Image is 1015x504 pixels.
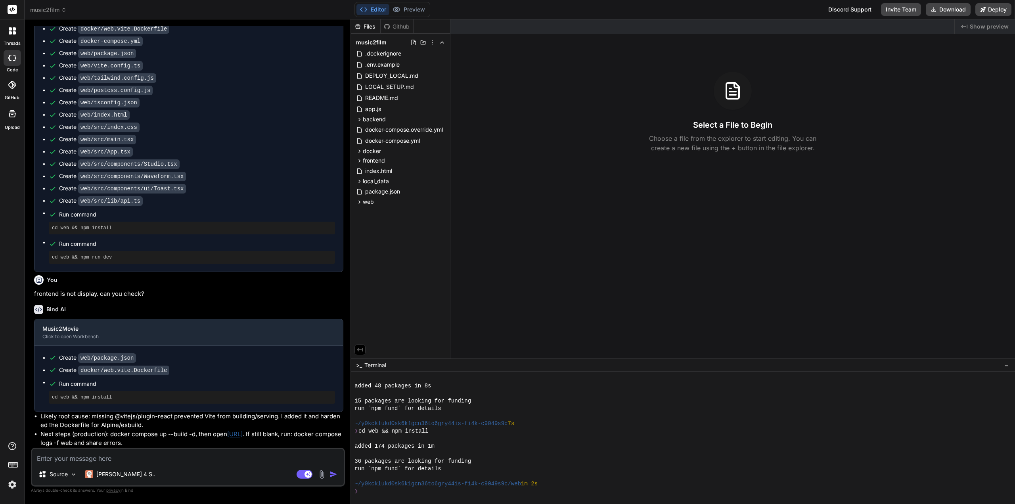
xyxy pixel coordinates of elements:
[364,125,444,134] span: docker-compose.override.yml
[78,196,143,206] code: web/src/lib/api.ts
[5,124,20,131] label: Upload
[364,104,382,114] span: app.js
[96,470,155,478] p: [PERSON_NAME] 4 S..
[381,23,413,31] div: Github
[364,361,386,369] span: Terminal
[363,115,386,123] span: backend
[823,3,876,16] div: Discord Support
[106,488,121,493] span: privacy
[363,177,389,185] span: local_data
[354,465,441,473] span: run `npm fund` for details
[354,427,358,435] span: ❯
[78,147,133,157] code: web/src/App.tsx
[351,23,380,31] div: Files
[59,135,136,144] div: Create
[50,470,68,478] p: Source
[363,198,374,206] span: web
[1004,361,1009,369] span: −
[31,487,345,494] p: Always double-check its answers. Your in Bind
[356,38,387,46] span: music2film
[975,3,1011,16] button: Deploy
[358,427,428,435] span: cd web && npm install
[78,110,130,120] code: web/index.html
[78,353,136,363] code: web/package.json
[4,40,21,47] label: threads
[6,478,19,491] img: settings
[317,470,326,479] img: attachment
[364,82,415,92] span: LOCAL_SETUP.md
[78,36,143,46] code: docker-compose.yml
[78,159,180,169] code: web/src/components/Studio.tsx
[30,6,67,14] span: music2film
[59,160,180,168] div: Create
[356,361,362,369] span: >_
[354,405,441,412] span: run `npm fund` for details
[970,23,1009,31] span: Show preview
[59,49,136,57] div: Create
[59,123,140,131] div: Create
[59,197,143,205] div: Create
[227,430,243,438] a: [URL]
[59,380,335,388] span: Run command
[78,73,156,83] code: web/tailwind.config.js
[59,172,186,180] div: Create
[46,305,66,313] h6: Bind AI
[329,470,337,478] img: icon
[85,470,93,478] img: Claude 4 Sonnet
[59,184,186,193] div: Create
[354,488,358,495] span: ❯
[78,135,136,144] code: web/src/main.tsx
[364,136,421,146] span: docker-compose.yml
[59,98,140,107] div: Create
[881,3,921,16] button: Invite Team
[363,147,381,155] span: docker
[59,74,156,82] div: Create
[354,443,434,450] span: added 174 packages in 1m
[508,420,515,427] span: 7s
[34,319,330,345] button: Music2MovieClick to open Workbench
[364,187,401,196] span: package.json
[59,25,169,33] div: Create
[364,60,400,69] span: .env.example
[354,458,471,465] span: 36 packages are looking for funding
[1003,359,1010,372] button: −
[40,412,343,430] li: Likely root cause: missing @vitejs/plugin-react prevented Vite from building/serving. I added it ...
[78,366,169,375] code: docker/web.vite.Dockerfile
[59,366,169,374] div: Create
[363,157,385,165] span: frontend
[47,276,57,284] h6: You
[356,4,389,15] button: Editor
[70,471,77,478] img: Pick Models
[78,123,140,132] code: web/src/index.css
[59,111,130,119] div: Create
[354,397,471,405] span: 15 packages are looking for funding
[364,93,399,103] span: README.md
[5,94,19,101] label: GitHub
[52,225,332,231] pre: cd web && npm install
[59,61,143,70] div: Create
[42,333,322,340] div: Click to open Workbench
[78,86,153,95] code: web/postcss.config.js
[78,24,169,34] code: docker/web.vite.Dockerfile
[59,86,153,94] div: Create
[78,61,143,71] code: web/vite.config.ts
[693,119,772,130] h3: Select a File to Begin
[59,148,133,156] div: Create
[34,289,343,299] p: frontend is not display. can you check?
[7,67,18,73] label: code
[364,49,402,58] span: .dockerignore
[52,394,332,401] pre: cd web && npm install
[364,166,393,176] span: index.html
[926,3,971,16] button: Download
[59,240,335,248] span: Run command
[354,382,431,390] span: added 48 packages in 8s
[59,211,335,218] span: Run command
[354,420,507,427] span: ~/y0kcklukd0sk6k1gcn36to6gry44is-fi4k-c9049s9c
[78,49,136,58] code: web/package.json
[521,480,538,488] span: 1m 2s
[354,480,521,488] span: ~/y0kcklukd0sk6k1gcn36to6gry44is-fi4k-c9049s9c/web
[59,37,143,45] div: Create
[644,134,822,153] p: Choose a file from the explorer to start editing. You can create a new file using the + button in...
[78,184,186,194] code: web/src/components/ui/Toast.tsx
[78,98,140,107] code: web/tsconfig.json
